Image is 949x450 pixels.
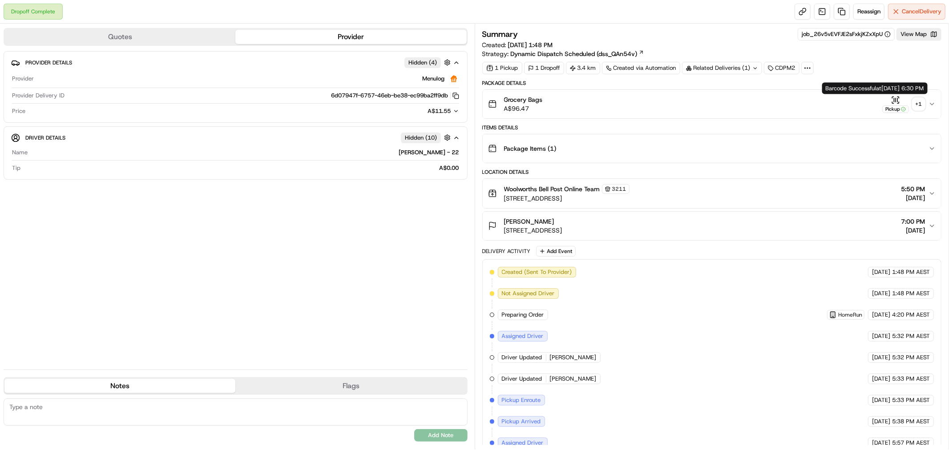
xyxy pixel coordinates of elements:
span: [DATE] [901,226,925,235]
button: A$11.55 [381,107,459,115]
span: Preparing Order [502,311,544,319]
div: Pickup [882,105,909,113]
span: Driver Updated [502,354,542,362]
button: [PERSON_NAME][STREET_ADDRESS]7:00 PM[DATE] [483,212,941,240]
span: 1:48 PM AEST [892,289,930,297]
span: Grocery Bags [504,95,543,104]
div: Items Details [482,124,942,131]
span: Driver Details [25,134,65,141]
span: [PERSON_NAME] [504,217,554,226]
span: 7:00 PM [901,217,925,226]
span: 5:32 PM AEST [892,354,930,362]
button: Quotes [4,30,235,44]
span: Package Items ( 1 ) [504,144,557,153]
button: Grocery BagsA$96.47Pickup+1 [483,90,941,118]
span: Dynamic Dispatch Scheduled (dss_QAn54v) [511,49,638,58]
span: Provider Delivery ID [12,92,65,100]
button: Reassign [853,4,884,20]
span: Created: [482,40,553,49]
span: [PERSON_NAME] [550,375,597,383]
span: [DATE] [872,268,890,276]
span: Hidden ( 10 ) [405,134,437,142]
button: Provider DetailsHidden (4) [11,55,460,70]
div: Strategy: [482,49,644,58]
span: Pickup Enroute [502,396,541,404]
span: [PERSON_NAME] [550,354,597,362]
span: 5:50 PM [901,185,925,193]
button: Hidden (10) [401,132,453,143]
div: Location Details [482,169,942,176]
button: Driver DetailsHidden (10) [11,130,460,145]
span: HomeRun [838,311,862,318]
button: Pickup [882,96,909,113]
span: 3211 [612,185,626,193]
span: Created (Sent To Provider) [502,268,572,276]
button: 6d07947f-6757-46eb-be38-ec99ba2ff9db [331,92,459,100]
button: Pickup+1 [882,96,925,113]
button: View Map [897,28,941,40]
span: Assigned Driver [502,439,544,447]
span: 5:32 PM AEST [892,332,930,340]
span: [DATE] [872,418,890,426]
span: [STREET_ADDRESS] [504,194,630,203]
div: Related Deliveries (1) [682,62,762,74]
button: Add Event [536,246,576,257]
span: 1:48 PM AEST [892,268,930,276]
button: CancelDelivery [888,4,945,20]
span: [DATE] [901,193,925,202]
span: at [DATE] 6:30 PM [876,84,924,92]
span: [DATE] [872,439,890,447]
span: 4:20 PM AEST [892,311,930,319]
span: Menulog [423,75,445,83]
button: job_26v5vEVFJE2sFxkjKZxXpU [802,30,891,38]
span: Tip [12,164,20,172]
span: [DATE] [872,289,890,297]
div: 1 Dropoff [524,62,564,74]
button: Flags [235,379,466,393]
div: 1 Pickup [482,62,522,74]
span: [DATE] [872,311,890,319]
span: Cancel Delivery [902,8,941,16]
div: Barcode Successful [822,83,928,94]
span: Pickup Arrived [502,418,541,426]
div: Package Details [482,80,942,87]
span: 5:38 PM AEST [892,418,930,426]
span: Price [12,107,25,115]
span: Not Assigned Driver [502,289,555,297]
span: Provider Details [25,59,72,66]
img: justeat_logo.png [448,73,459,84]
div: A$0.00 [24,164,459,172]
span: 5:57 PM AEST [892,439,930,447]
span: A$11.55 [428,107,451,115]
div: [PERSON_NAME] - 22 [31,149,459,157]
span: [DATE] [872,396,890,404]
button: Package Items (1) [483,134,941,163]
span: [DATE] [872,354,890,362]
span: [DATE] [872,332,890,340]
div: CDPM2 [764,62,800,74]
span: 5:33 PM AEST [892,375,930,383]
a: Created via Automation [602,62,680,74]
span: [STREET_ADDRESS] [504,226,562,235]
span: Reassign [857,8,880,16]
span: [DATE] [872,375,890,383]
span: A$96.47 [504,104,543,113]
div: + 1 [913,98,925,110]
div: Delivery Activity [482,248,531,255]
span: Woolworths Bell Post Online Team [504,185,600,193]
span: Assigned Driver [502,332,544,340]
span: Name [12,149,28,157]
button: Woolworths Bell Post Online Team3211[STREET_ADDRESS]5:50 PM[DATE] [483,179,941,208]
div: 3.4 km [566,62,600,74]
button: Hidden (4) [404,57,453,68]
h3: Summary [482,30,518,38]
button: Provider [235,30,466,44]
span: [DATE] 1:48 PM [508,41,553,49]
span: Hidden ( 4 ) [408,59,437,67]
span: 5:33 PM AEST [892,396,930,404]
span: Provider [12,75,34,83]
span: Driver Updated [502,375,542,383]
button: Notes [4,379,235,393]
